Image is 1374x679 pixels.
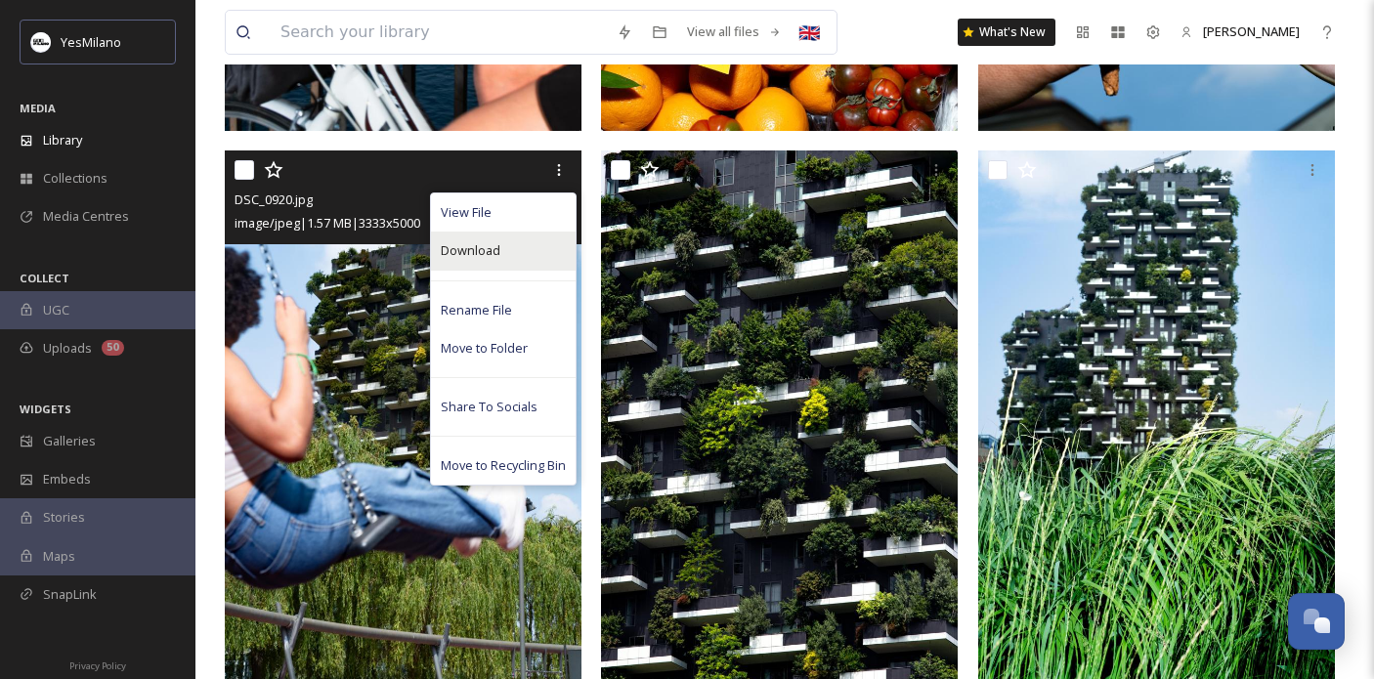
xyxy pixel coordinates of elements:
[43,207,129,226] span: Media Centres
[43,470,91,488] span: Embeds
[43,432,96,450] span: Galleries
[43,169,107,188] span: Collections
[441,456,566,475] span: Move to Recycling Bin
[441,301,512,319] span: Rename File
[1288,593,1345,650] button: Open Chat
[69,659,126,672] span: Privacy Policy
[1171,13,1310,51] a: [PERSON_NAME]
[235,191,313,208] span: DSC_0920.jpg
[441,398,537,416] span: Share To Socials
[20,402,71,416] span: WIDGETS
[69,653,126,676] a: Privacy Policy
[43,508,85,527] span: Stories
[43,585,97,604] span: SnapLink
[20,101,56,115] span: MEDIA
[1203,22,1300,40] span: [PERSON_NAME]
[441,339,528,358] span: Move to Folder
[61,33,121,51] span: YesMilano
[235,214,420,232] span: image/jpeg | 1.57 MB | 3333 x 5000
[441,241,500,260] span: Download
[792,15,827,50] div: 🇬🇧
[31,32,51,52] img: Logo%20YesMilano%40150x.png
[43,131,82,149] span: Library
[43,301,69,319] span: UGC
[102,340,124,356] div: 50
[271,11,607,54] input: Search your library
[43,547,75,566] span: Maps
[677,13,792,51] a: View all files
[20,271,69,285] span: COLLECT
[441,203,492,222] span: View File
[958,19,1055,46] a: What's New
[43,339,92,358] span: Uploads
